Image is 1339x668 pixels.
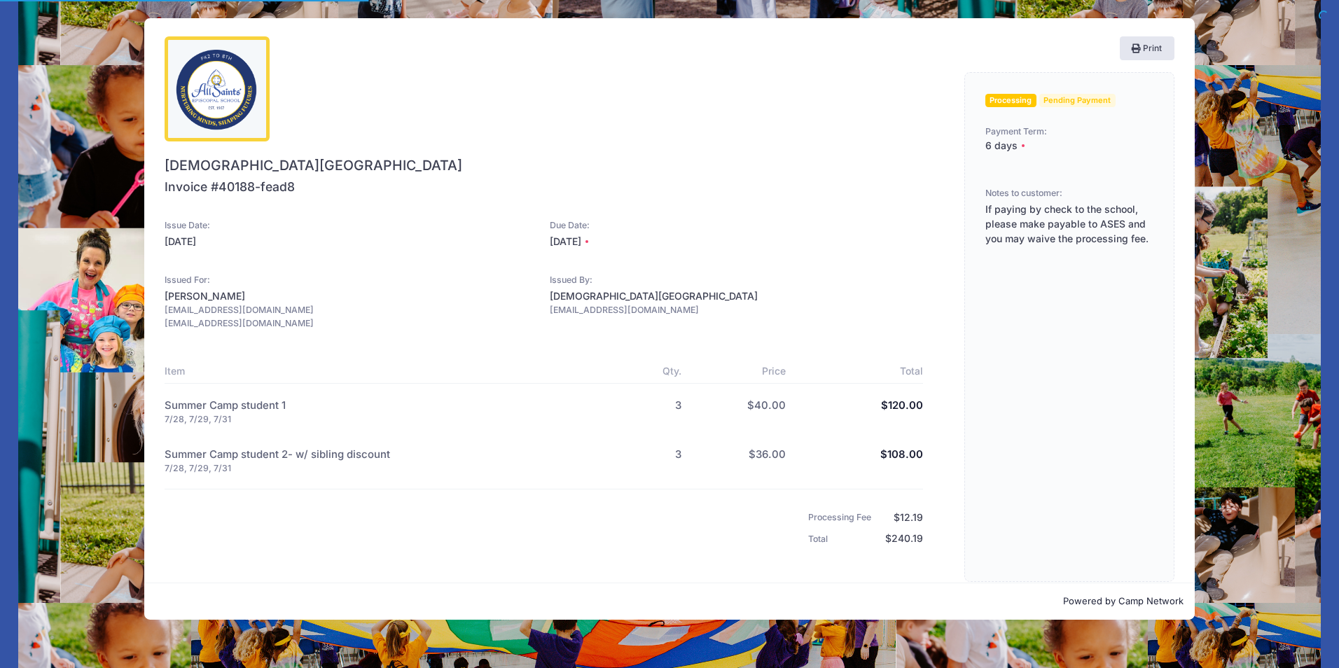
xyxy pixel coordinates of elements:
div: Summer Camp student 2- w/ sibling discount [165,447,590,462]
div: 7/28, 7/29, 7/31 [165,413,590,426]
div: Issued By: [550,274,923,287]
div: Summer Camp student 1 [165,398,590,413]
th: Item [165,357,597,384]
th: Total [793,357,923,384]
div: 7/28, 7/29, 7/31 [165,462,590,475]
div: [EMAIL_ADDRESS][DOMAIN_NAME] [EMAIL_ADDRESS][DOMAIN_NAME] [165,304,538,330]
div: Notes to customer: [985,187,1062,200]
div: Due Date: [550,219,923,232]
td: $40.00 [688,384,793,433]
div: 6 days [985,139,1153,153]
div: If paying by check to the school, please make payable to ASES and you may waive the processing fee. [985,202,1153,246]
div: Invoice #40188-fead8 [165,178,295,196]
div: $12.19 [894,510,923,525]
div: Issued For: [165,274,538,287]
span: Pending Payment [1039,94,1116,107]
th: Price [688,357,793,384]
p: Powered by Camp Network [155,594,1184,608]
div: [EMAIL_ADDRESS][DOMAIN_NAME] [550,304,923,317]
div: [DATE] [165,235,538,249]
div: Issue Date: [165,219,538,232]
div: Payment Term: [985,125,1153,139]
button: Print [1120,36,1174,60]
img: logo [174,46,261,133]
span: [DEMOGRAPHIC_DATA][GEOGRAPHIC_DATA] [165,155,916,176]
td: $36.00 [688,433,793,482]
div: [PERSON_NAME] [165,289,538,304]
td: $108.00 [793,433,923,482]
span: Processing [985,94,1036,107]
td: 3 [597,384,688,433]
div: Processing Fee [808,511,894,524]
div: Total [808,533,851,546]
div: [DEMOGRAPHIC_DATA][GEOGRAPHIC_DATA] [550,289,923,304]
td: $120.00 [793,384,923,433]
div: $240.19 [885,531,923,546]
th: Qty. [597,357,688,384]
span: [DATE] [550,235,586,249]
td: 3 [597,433,688,482]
